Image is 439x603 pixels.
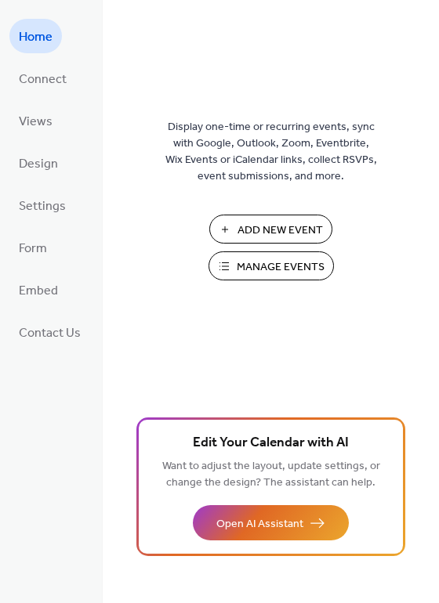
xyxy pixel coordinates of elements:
span: Display one-time or recurring events, sync with Google, Outlook, Zoom, Eventbrite, Wix Events or ... [165,119,377,185]
span: Connect [19,67,67,92]
span: Home [19,25,53,50]
a: Design [9,146,67,180]
span: Views [19,110,53,135]
a: Views [9,103,62,138]
span: Form [19,237,47,262]
a: Settings [9,188,75,222]
a: Form [9,230,56,265]
a: Contact Us [9,315,90,349]
a: Connect [9,61,76,96]
a: Embed [9,273,67,307]
span: Add New Event [238,222,323,239]
button: Add New Event [209,215,332,244]
span: Manage Events [237,259,325,276]
span: Want to adjust the layout, update settings, or change the design? The assistant can help. [162,456,380,493]
span: Contact Us [19,321,81,346]
button: Open AI Assistant [193,505,349,540]
span: Edit Your Calendar with AI [193,432,349,454]
button: Manage Events [209,251,334,280]
span: Design [19,152,58,177]
span: Settings [19,194,66,219]
span: Embed [19,279,58,304]
span: Open AI Assistant [216,516,303,533]
a: Home [9,19,62,53]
